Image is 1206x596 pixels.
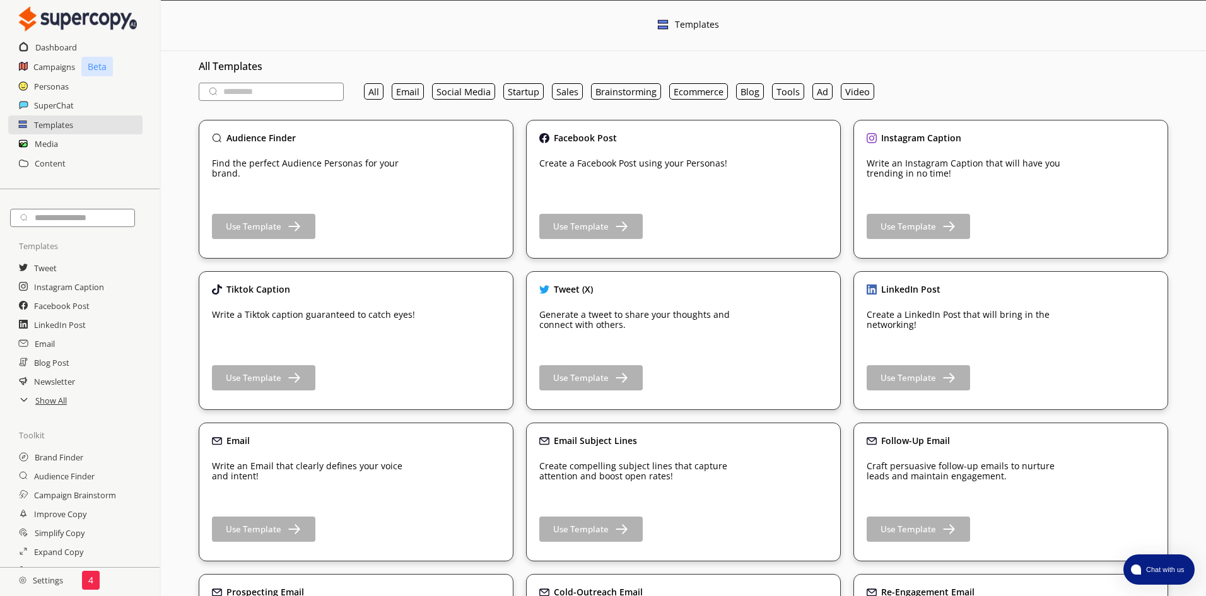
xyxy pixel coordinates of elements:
b: Follow-Up Email [881,435,950,447]
a: Audience Finder [34,467,95,486]
a: Blog Post [34,353,69,372]
b: Use Template [881,372,936,383]
p: Find the perfect Audience Personas for your brand. [212,158,420,178]
a: Newsletter [34,372,75,391]
img: Close [19,576,26,584]
img: Close [212,436,222,446]
button: Social Media [432,83,495,100]
b: Use Template [226,523,281,535]
p: Write an Instagram Caption that will have you trending in no time! [867,158,1075,178]
p: Beta [81,57,113,76]
a: Instagram Caption [34,278,104,296]
a: Improve Copy [34,505,86,523]
button: Ad [812,83,833,100]
a: Media [35,134,58,153]
button: Use Template [212,214,315,239]
img: Close [867,436,877,446]
img: Close [867,284,877,295]
button: Use Template [539,517,643,542]
button: Sales [552,83,583,100]
img: Close [212,284,222,295]
h3: All Templates [199,57,1168,76]
p: Create a LinkedIn Post that will bring in the networking! [867,310,1075,330]
img: Close [539,436,549,446]
button: Use Template [539,365,643,390]
img: Close [19,6,137,32]
p: Create a Facebook Post using your Personas! [539,158,727,168]
button: Tools [772,83,804,100]
div: Templates [675,20,719,32]
button: Use Template [867,365,970,390]
b: Use Template [226,372,281,383]
a: Tweet [34,259,57,278]
b: Use Template [226,221,281,232]
a: Email [35,334,55,353]
b: Tiktok Caption [226,283,290,295]
img: Close [539,133,549,143]
b: LinkedIn Post [881,283,940,295]
b: Use Template [553,523,609,535]
p: Craft persuasive follow-up emails to nurture leads and maintain engagement. [867,461,1075,481]
a: Brand Finder [35,448,83,467]
a: Show All [35,391,67,410]
a: LinkedIn Post [34,315,86,334]
button: Startup [503,83,544,100]
a: Content [35,154,66,173]
img: Close [539,284,549,295]
b: Email [226,435,250,447]
b: Instagram Caption [881,132,961,144]
b: Audience Finder [226,132,296,144]
h2: Expand Copy [34,542,83,561]
b: Email Subject Lines [554,435,637,447]
a: Simplify Copy [35,523,85,542]
img: Close [867,133,877,143]
a: Campaigns [33,57,75,76]
button: Ecommerce [669,83,728,100]
button: Use Template [539,214,643,239]
button: Use Template [867,517,970,542]
a: Audience Changer [34,561,102,580]
p: Write a Tiktok caption guaranteed to catch eyes! [212,310,415,320]
button: Use Template [212,517,315,542]
a: Facebook Post [34,296,90,315]
b: Use Template [881,221,936,232]
a: Dashboard [35,38,77,57]
button: Blog [736,83,764,100]
button: Brainstorming [591,83,661,100]
b: Tweet (X) [554,283,593,295]
button: Use Template [212,365,315,390]
h2: Personas [34,77,69,96]
img: Close [212,133,222,143]
a: Templates [34,115,73,134]
h2: SuperChat [34,96,74,115]
button: Use Template [867,214,970,239]
a: Campaign Brainstorm [34,486,116,505]
img: Close [657,19,669,30]
button: atlas-launcher [1123,554,1195,585]
p: 4 [88,575,93,585]
button: Email [392,83,424,100]
b: Use Template [553,372,609,383]
p: Create compelling subject lines that capture attention and boost open rates! [539,461,747,481]
p: Generate a tweet to share your thoughts and connect with others. [539,310,747,330]
span: Chat with us [1141,564,1187,575]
